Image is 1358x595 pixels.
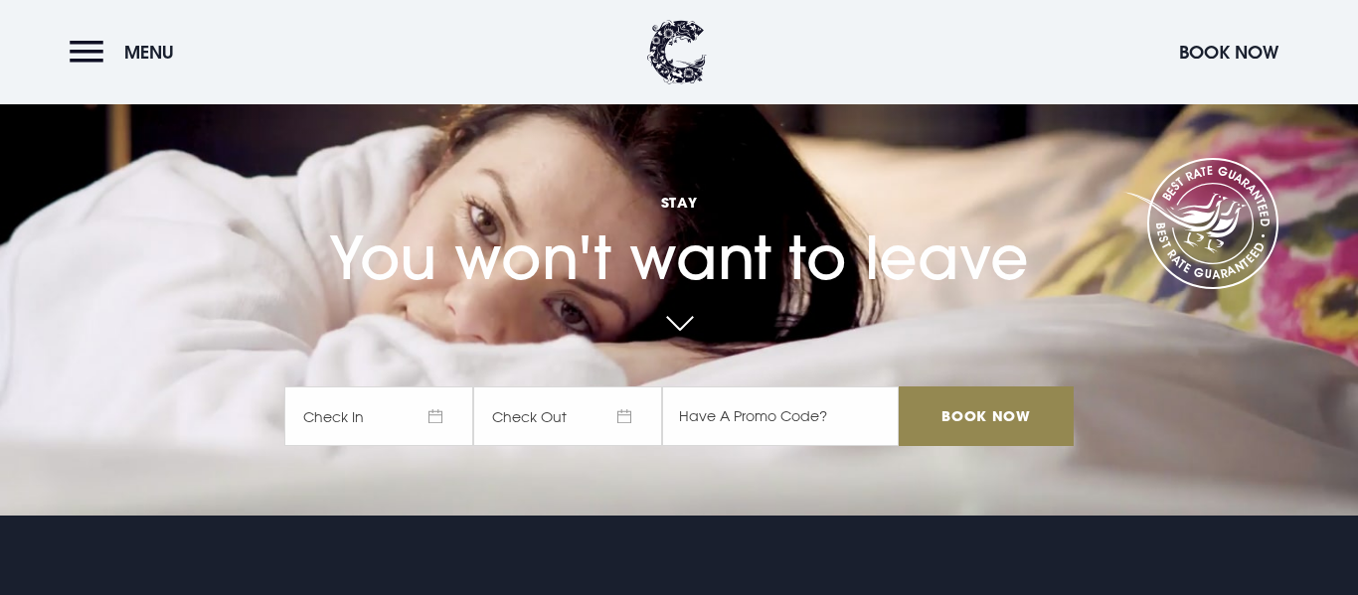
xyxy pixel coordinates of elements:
[647,20,707,84] img: Clandeboye Lodge
[70,31,184,74] button: Menu
[473,386,662,446] span: Check Out
[284,386,473,446] span: Check In
[124,41,174,64] span: Menu
[1169,31,1288,74] button: Book Now
[284,154,1074,293] h1: You won't want to leave
[284,193,1074,212] span: Stay
[899,386,1074,446] input: Book Now
[662,386,899,446] input: Have A Promo Code?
